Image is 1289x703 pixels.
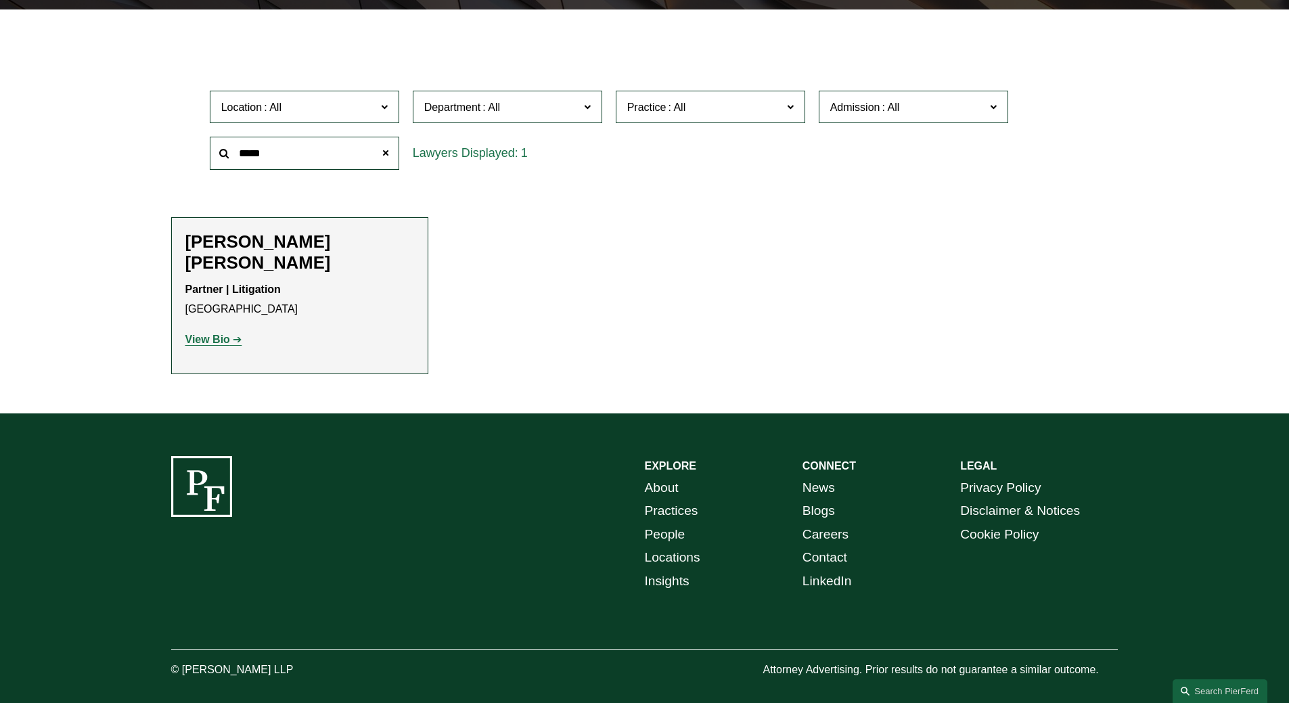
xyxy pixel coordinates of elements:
a: View Bio [185,334,242,345]
a: Locations [645,546,700,570]
strong: EXPLORE [645,460,696,472]
strong: LEGAL [960,460,997,472]
a: Privacy Policy [960,476,1041,500]
a: Search this site [1173,679,1267,703]
a: News [802,476,835,500]
span: 1 [521,146,528,160]
p: [GEOGRAPHIC_DATA] [185,280,414,319]
a: Blogs [802,499,835,523]
a: People [645,523,685,547]
a: Contact [802,546,847,570]
strong: CONNECT [802,460,856,472]
strong: Partner | Litigation [185,284,281,295]
a: Disclaimer & Notices [960,499,1080,523]
span: Department [424,101,481,113]
a: Cookie Policy [960,523,1039,547]
a: LinkedIn [802,570,852,593]
p: Attorney Advertising. Prior results do not guarantee a similar outcome. [763,660,1118,680]
a: Careers [802,523,849,547]
span: Practice [627,101,666,113]
span: Location [221,101,263,113]
a: Practices [645,499,698,523]
p: © [PERSON_NAME] LLP [171,660,369,680]
h2: [PERSON_NAME] [PERSON_NAME] [185,231,414,273]
a: Insights [645,570,689,593]
a: About [645,476,679,500]
strong: View Bio [185,334,230,345]
span: Admission [830,101,880,113]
